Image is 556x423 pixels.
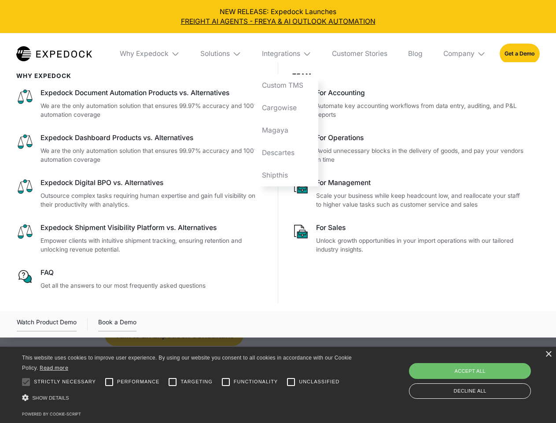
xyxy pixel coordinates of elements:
div: For Management [316,178,526,188]
div: NEW RELEASE: Expedock Launches [7,7,549,26]
iframe: Chat Widget [409,328,556,423]
div: FAQ [41,268,264,278]
div: For Operations [316,133,526,143]
a: Expedock Shipment Visibility Platform vs. AlternativesEmpower clients with intuitive shipment tra... [16,223,264,254]
span: Functionality [234,378,278,386]
p: Empower clients with intuitive shipment tracking, ensuring retention and unlocking revenue potent... [41,236,264,254]
a: FAQGet all the answers to our most frequently asked questions [16,268,264,290]
a: For ManagementScale your business while keep headcount low, and reallocate your staff to higher v... [292,178,526,209]
div: Show details [22,392,355,404]
a: Blog [401,33,429,74]
a: Read more [40,364,68,371]
nav: Integrations [255,74,318,186]
div: Company [436,33,493,74]
a: Customer Stories [325,33,394,74]
span: Unclassified [299,378,339,386]
p: Get all the answers to our most frequently asked questions [41,281,264,290]
span: Strictly necessary [34,378,96,386]
div: Expedock Document Automation Products vs. Alternatives [41,88,264,98]
a: Get a Demo [500,44,540,63]
a: For OperationsAvoid unnecessary blocks in the delivery of goods, and pay your vendors in time [292,133,526,164]
a: Descartes [255,141,318,164]
p: Scale your business while keep headcount low, and reallocate your staff to higher value tasks suc... [316,191,526,209]
a: Expedock Digital BPO vs. AlternativesOutsource complex tasks requiring human expertise and gain f... [16,178,264,209]
div: Company [443,49,475,58]
div: Expedock Shipment Visibility Platform vs. Alternatives [41,223,264,233]
span: Performance [117,378,160,386]
span: This website uses cookies to improve user experience. By using our website you consent to all coo... [22,355,352,371]
a: Expedock Document Automation Products vs. AlternativesWe are the only automation solution that en... [16,88,264,119]
div: Team [292,72,526,79]
p: We are the only automation solution that ensures 99.97% accuracy and 100% automation coverage [41,146,264,164]
div: WHy Expedock [16,72,264,79]
p: Automate key accounting workflows from data entry, auditing, and P&L reports [316,101,526,119]
div: Integrations [262,49,300,58]
div: Solutions [200,49,230,58]
div: Expedock Digital BPO vs. Alternatives [41,178,264,188]
a: For SalesUnlock growth opportunities in your import operations with our tailored industry insights. [292,223,526,254]
a: Book a Demo [98,317,136,331]
span: Targeting [180,378,212,386]
p: Avoid unnecessary blocks in the delivery of goods, and pay your vendors in time [316,146,526,164]
div: Why Expedock [113,33,187,74]
a: Custom TMS [255,74,318,97]
a: Powered by cookie-script [22,412,81,416]
p: We are the only automation solution that ensures 99.97% accuracy and 100% automation coverage [41,101,264,119]
div: Expedock Dashboard Products vs. Alternatives [41,133,264,143]
a: FREIGHT AI AGENTS - FREYA & AI OUTLOOK AUTOMATION [7,17,549,26]
div: For Sales [316,223,526,233]
div: Why Expedock [120,49,169,58]
a: For AccountingAutomate key accounting workflows from data entry, auditing, and P&L reports [292,88,526,119]
a: Magaya [255,119,318,141]
div: For Accounting [316,88,526,98]
p: Outsource complex tasks requiring human expertise and gain full visibility on their productivity ... [41,191,264,209]
a: open lightbox [17,317,77,331]
p: Unlock growth opportunities in your import operations with our tailored industry insights. [316,236,526,254]
div: Integrations [255,33,318,74]
div: Solutions [194,33,248,74]
a: Expedock Dashboard Products vs. AlternativesWe are the only automation solution that ensures 99.9... [16,133,264,164]
a: Cargowise [255,97,318,119]
a: Shipthis [255,164,318,186]
span: Show details [32,395,69,401]
div: Watch Product Demo [17,317,77,331]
